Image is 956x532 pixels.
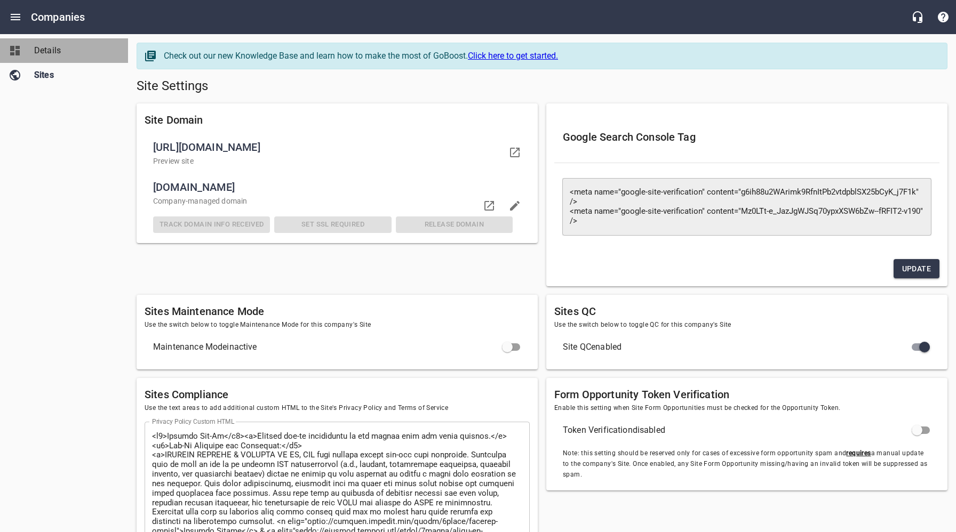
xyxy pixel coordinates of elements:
textarea: <meta name="google-site-verification" content="g6ih88u2WArimk9RfnItPb2vtdpblSX25bCyK_j7F1k" /> <m... [570,188,924,225]
span: Maintenance Mode inactive [153,341,504,353]
h6: Google Search Console Tag [563,128,931,146]
span: Use the switch below to toggle Maintenance Mode for this company's Site [145,320,530,331]
span: Update [902,262,931,276]
span: Token Verification disabled [563,424,914,437]
h6: Companies [31,9,85,26]
a: Visit domain [476,193,502,219]
span: Site QC enabled [563,341,914,353]
span: Enable this setting when Site Form Opportunities must be checked for the Opportunity Token. [554,403,939,414]
a: Visit your domain [502,140,528,165]
div: Check out our new Knowledge Base and learn how to make the most of GoBoost. [164,50,936,62]
p: Preview site [153,156,504,167]
button: Support Portal [930,4,956,30]
h6: Form Opportunity Token Verification [554,386,939,403]
span: [URL][DOMAIN_NAME] [153,139,504,156]
span: [DOMAIN_NAME] [153,179,513,196]
a: Click here to get started. [468,51,558,61]
button: Update [894,259,939,279]
span: Use the text areas to add additional custom HTML to the Site's Privacy Policy and Terms of Service [145,403,530,414]
button: Edit domain [502,193,528,219]
span: Note: this setting should be reserved only for cases of excessive form opportunity spam and a man... [563,448,931,480]
span: Sites [34,69,115,82]
h6: Sites QC [554,303,939,320]
span: Details [34,44,115,57]
h5: Site Settings [137,78,947,95]
u: requires [846,449,871,457]
h6: Sites Compliance [145,386,530,403]
button: Live Chat [905,4,930,30]
h6: Sites Maintenance Mode [145,303,530,320]
button: Open drawer [3,4,28,30]
h6: Site Domain [145,111,530,128]
span: Use the switch below to toggle QC for this company's Site [554,320,939,331]
div: Company -managed domain [151,194,515,209]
